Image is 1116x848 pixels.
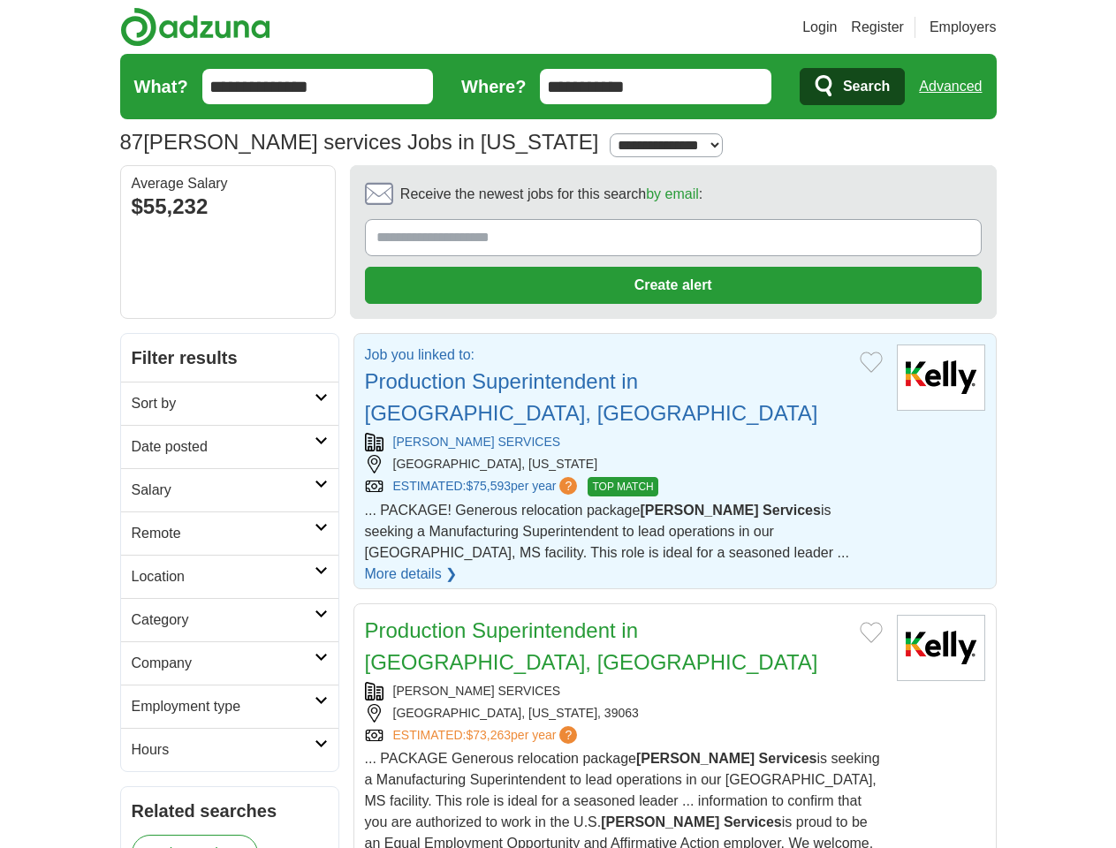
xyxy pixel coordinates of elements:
[132,739,315,761] h2: Hours
[132,523,315,544] h2: Remote
[393,726,581,745] a: ESTIMATED:$73,263per year?
[897,615,985,681] img: Kelly Services logo
[897,344,985,411] img: Kelly Services logo
[121,382,338,425] a: Sort by
[365,564,458,585] a: More details ❯
[121,641,338,685] a: Company
[930,17,997,38] a: Employers
[121,555,338,598] a: Location
[121,425,338,468] a: Date posted
[588,477,657,496] span: TOP MATCH
[121,511,338,555] a: Remote
[121,334,338,382] h2: Filter results
[120,7,270,47] img: Adzuna logo
[365,503,849,560] span: ... PACKAGE! Generous relocation package is seeking a Manufacturing Superintendent to lead operat...
[132,653,315,674] h2: Company
[802,17,837,38] a: Login
[134,73,188,100] label: What?
[121,598,338,641] a: Category
[800,68,905,105] button: Search
[121,728,338,771] a: Hours
[365,618,818,674] a: Production Superintendent in [GEOGRAPHIC_DATA], [GEOGRAPHIC_DATA]
[759,751,817,766] strong: Services
[860,622,883,643] button: Add to favorite jobs
[132,696,315,717] h2: Employment type
[132,436,315,458] h2: Date posted
[132,609,315,631] h2: Category
[559,726,577,744] span: ?
[636,751,755,766] strong: [PERSON_NAME]
[132,798,328,824] h2: Related searches
[860,352,883,373] button: Add to favorite jobs
[132,393,315,414] h2: Sort by
[393,477,581,496] a: ESTIMATED:$75,593per year?
[919,69,982,104] a: Advanced
[466,479,511,493] span: $75,593
[132,177,324,191] div: Average Salary
[559,477,577,495] span: ?
[601,814,719,829] strong: [PERSON_NAME]
[120,126,144,158] span: 87
[132,566,315,587] h2: Location
[121,685,338,728] a: Employment type
[393,435,561,449] a: [PERSON_NAME] SERVICES
[851,17,904,38] a: Register
[365,344,846,366] p: Job you linked to:
[466,728,511,742] span: $73,263
[724,814,782,829] strong: Services
[461,73,526,100] label: Where?
[640,503,758,518] strong: [PERSON_NAME]
[843,69,890,104] span: Search
[121,468,338,511] a: Salary
[365,369,818,425] a: Production Superintendent in [GEOGRAPHIC_DATA], [GEOGRAPHIC_DATA]
[120,130,599,154] h1: [PERSON_NAME] services Jobs in [US_STATE]
[132,480,315,501] h2: Salary
[646,186,699,201] a: by email
[763,503,821,518] strong: Services
[400,184,702,205] span: Receive the newest jobs for this search :
[132,191,324,223] div: $55,232
[365,704,883,723] div: [GEOGRAPHIC_DATA], [US_STATE], 39063
[365,267,982,304] button: Create alert
[365,455,883,473] div: [GEOGRAPHIC_DATA], [US_STATE]
[393,684,561,698] a: [PERSON_NAME] SERVICES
